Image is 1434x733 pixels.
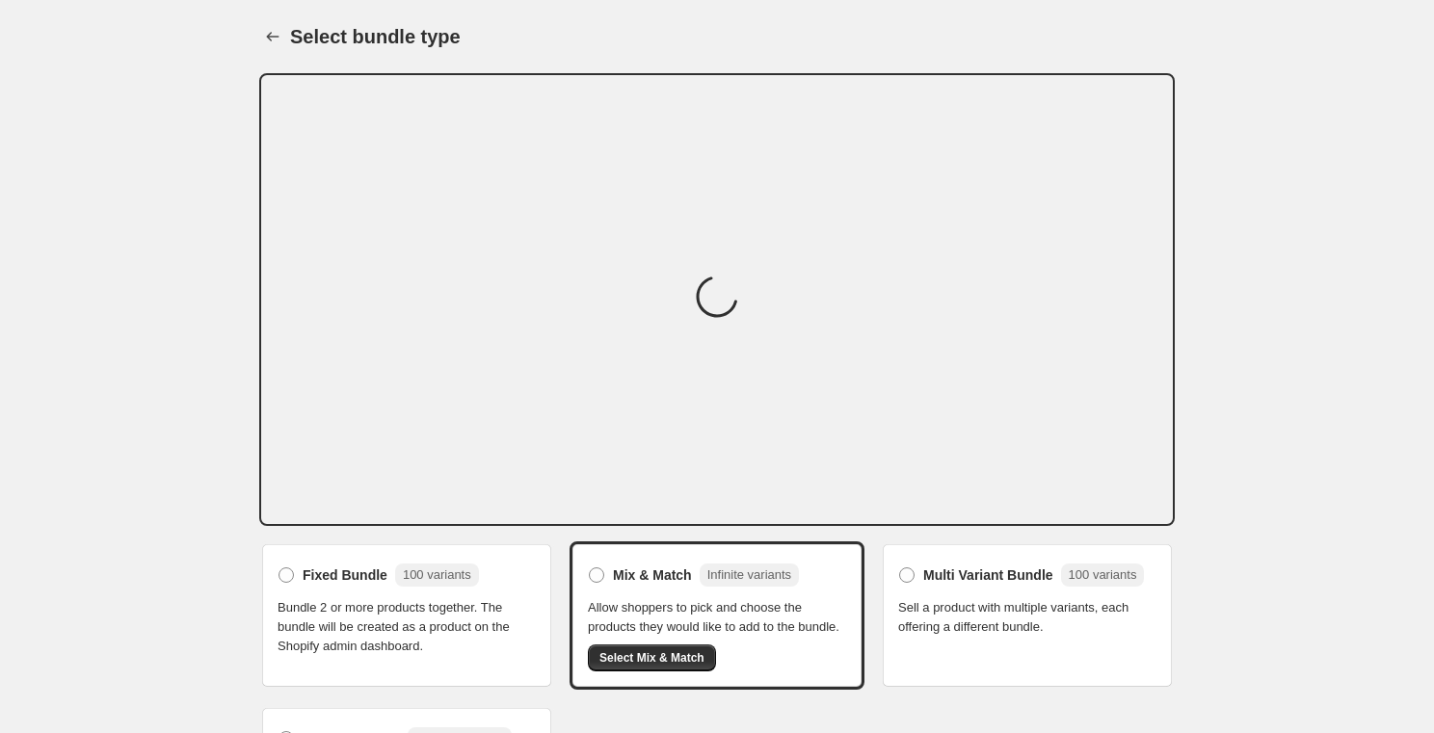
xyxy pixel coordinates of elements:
button: Select Mix & Match [588,644,716,671]
span: 100 variants [403,567,471,582]
span: Sell a product with multiple variants, each offering a different bundle. [898,598,1156,637]
span: Infinite variants [707,567,791,582]
span: Bundle 2 or more products together. The bundle will be created as a product on the Shopify admin ... [278,598,536,656]
h1: Select bundle type [290,25,461,48]
span: Select Mix & Match [599,650,704,666]
span: Fixed Bundle [303,565,387,585]
span: Mix & Match [613,565,692,585]
button: Back [259,23,286,50]
span: Allow shoppers to pick and choose the products they would like to add to the bundle. [588,598,846,637]
span: 100 variants [1069,567,1137,582]
span: Multi Variant Bundle [923,565,1053,585]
